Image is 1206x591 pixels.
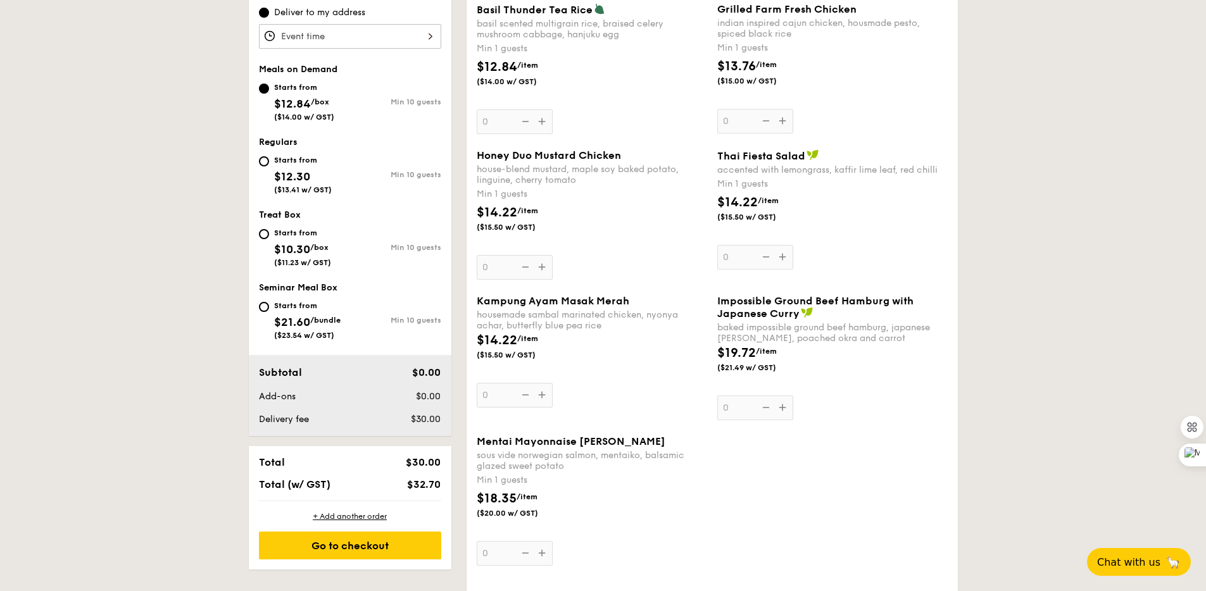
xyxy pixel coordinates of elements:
[350,170,441,179] div: Min 10 guests
[477,295,629,307] span: Kampung Ayam Masak Merah
[310,243,329,252] span: /box
[477,450,707,471] div: sous vide norwegian salmon, mentaiko, balsamic glazed sweet potato
[274,315,310,329] span: $21.60
[477,188,707,201] div: Min 1 guests
[477,77,563,87] span: ($14.00 w/ GST)
[259,137,298,147] span: Regulars
[477,4,593,16] span: Basil Thunder Tea Rice
[477,350,563,360] span: ($15.50 w/ GST)
[807,149,819,161] img: icon-vegan.f8ff3823.svg
[259,302,269,312] input: Starts from$21.60/bundle($23.54 w/ GST)Min 10 guests
[259,366,302,378] span: Subtotal
[274,155,332,165] div: Starts from
[274,97,311,111] span: $12.84
[274,185,332,194] span: ($13.41 w/ GST)
[259,511,441,521] div: + Add another order
[259,391,296,402] span: Add-ons
[477,18,707,40] div: basil scented multigrain rice, braised celery mushroom cabbage, hanjuku egg
[416,391,441,402] span: $0.00
[274,331,334,340] span: ($23.54 w/ GST)
[274,113,334,121] span: ($14.00 w/ GST)
[1097,556,1160,568] span: Chat with us
[274,6,365,19] span: Deliver to my address
[259,84,269,94] input: Starts from$12.84/box($14.00 w/ GST)Min 10 guests
[477,42,707,55] div: Min 1 guests
[477,491,517,506] span: $18.35
[594,3,605,15] img: icon-vegetarian.fe4039eb.svg
[406,456,441,468] span: $30.00
[517,334,538,343] span: /item
[259,156,269,166] input: Starts from$12.30($13.41 w/ GST)Min 10 guests
[412,366,441,378] span: $0.00
[717,195,758,210] span: $14.22
[477,309,707,331] div: housemade sambal marinated chicken, nyonya achar, butterfly blue pea rice
[517,206,538,215] span: /item
[274,82,334,92] div: Starts from
[717,363,803,373] span: ($21.49 w/ GST)
[717,322,948,344] div: baked impossible ground beef hamburg, japanese [PERSON_NAME], poached okra and carrot
[259,532,441,559] div: Go to checkout
[477,149,621,161] span: Honey Duo Mustard Chicken
[274,301,341,311] div: Starts from
[717,59,756,74] span: $13.76
[1087,548,1191,576] button: Chat with us🦙
[477,333,517,348] span: $14.22
[350,243,441,252] div: Min 10 guests
[717,76,803,86] span: ($15.00 w/ GST)
[407,478,441,490] span: $32.70
[758,196,779,205] span: /item
[477,474,707,487] div: Min 1 guests
[259,456,285,468] span: Total
[756,347,777,356] span: /item
[259,229,269,239] input: Starts from$10.30/box($11.23 w/ GST)Min 10 guests
[259,478,330,490] span: Total (w/ GST)
[274,228,331,238] div: Starts from
[274,170,310,184] span: $12.30
[517,61,538,70] span: /item
[477,222,563,232] span: ($15.50 w/ GST)
[756,60,777,69] span: /item
[477,508,563,518] span: ($20.00 w/ GST)
[274,258,331,267] span: ($11.23 w/ GST)
[274,242,310,256] span: $10.30
[259,414,309,425] span: Delivery fee
[717,212,803,222] span: ($15.50 w/ GST)
[259,209,301,220] span: Treat Box
[517,492,537,501] span: /item
[717,295,914,320] span: Impossible Ground Beef Hamburg with Japanese Curry
[350,97,441,106] div: Min 10 guests
[477,435,665,447] span: Mentai Mayonnaise [PERSON_NAME]
[717,165,948,175] div: accented with lemongrass, kaffir lime leaf, red chilli
[1165,555,1181,569] span: 🦙
[259,8,269,18] input: Deliver to my address
[717,3,857,15] span: Grilled Farm Fresh Chicken
[477,205,517,220] span: $14.22
[350,316,441,325] div: Min 10 guests
[259,64,337,75] span: Meals on Demand
[717,178,948,190] div: Min 1 guests
[259,24,441,49] input: Event time
[259,282,337,293] span: Seminar Meal Box
[311,97,329,106] span: /box
[717,42,948,54] div: Min 1 guests
[477,59,517,75] span: $12.84
[717,150,805,162] span: Thai Fiesta Salad
[411,414,441,425] span: $30.00
[310,316,341,325] span: /bundle
[717,345,756,361] span: $19.72
[801,307,813,318] img: icon-vegan.f8ff3823.svg
[477,164,707,185] div: house-blend mustard, maple soy baked potato, linguine, cherry tomato
[717,18,948,39] div: indian inspired cajun chicken, housmade pesto, spiced black rice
